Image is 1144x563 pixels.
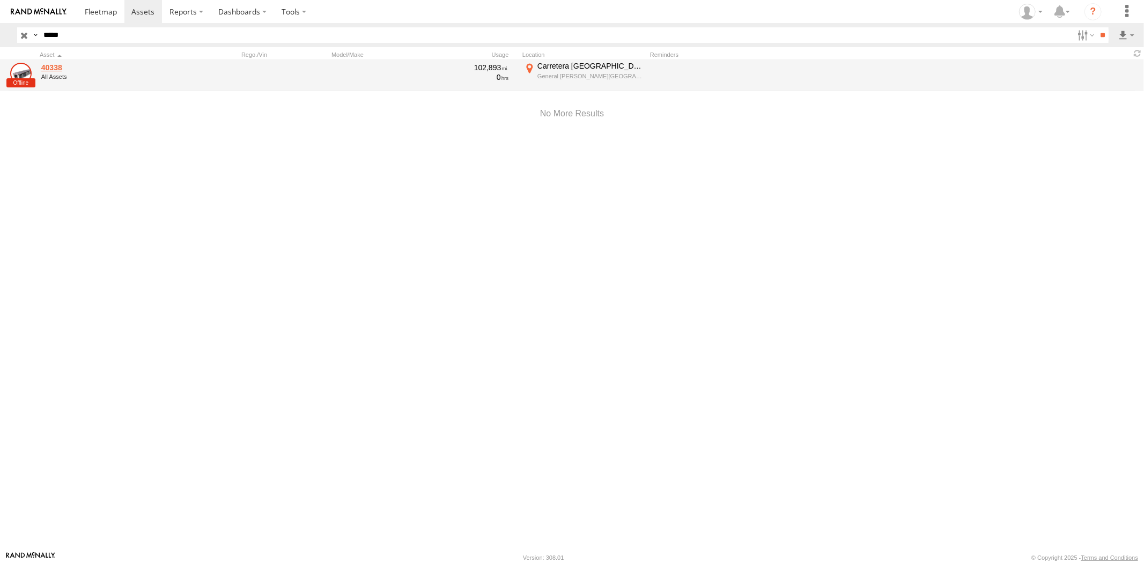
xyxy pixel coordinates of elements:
div: Location [522,51,646,58]
div: Click to Sort [40,51,190,58]
a: View Asset Details [10,63,32,84]
a: Terms and Conditions [1081,554,1138,561]
label: Search Filter Options [1073,27,1096,43]
div: Rego./Vin [241,51,327,58]
a: 40338 [41,63,188,72]
div: 0 [434,72,509,82]
div: General [PERSON_NAME][GEOGRAPHIC_DATA] [537,72,644,80]
div: © Copyright 2025 - [1031,554,1138,561]
label: Export results as... [1117,27,1135,43]
div: Carretera [GEOGRAPHIC_DATA][PERSON_NAME][GEOGRAPHIC_DATA] [537,61,644,71]
a: Visit our Website [6,552,55,563]
div: 102,893 [434,63,509,72]
div: Victor Sanchez [1015,4,1046,20]
img: rand-logo.svg [11,8,67,16]
i: ? [1084,3,1102,20]
div: Usage [432,51,518,58]
label: Search Query [31,27,40,43]
div: Model/Make [331,51,428,58]
div: Reminders [650,51,822,58]
label: Click to View Current Location [522,61,646,90]
div: undefined [41,73,188,80]
span: Refresh [1131,48,1144,58]
div: Version: 308.01 [523,554,564,561]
